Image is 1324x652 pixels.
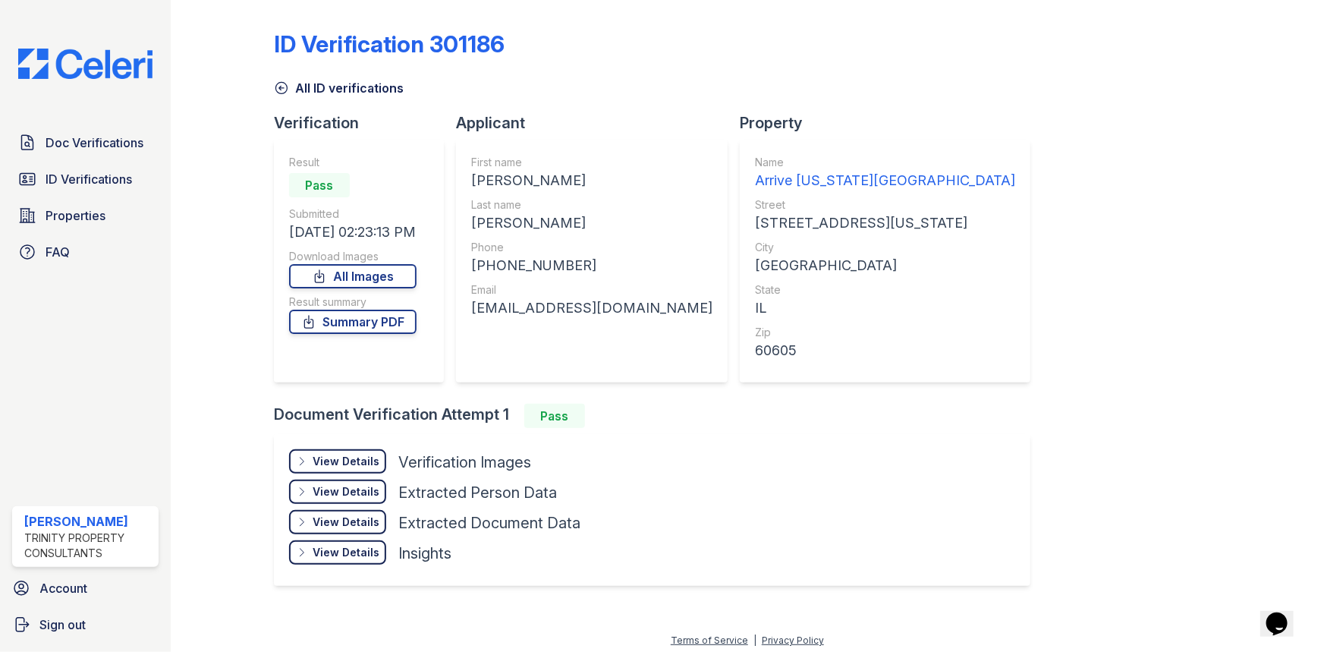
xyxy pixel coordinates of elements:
[398,452,531,473] div: Verification Images
[471,282,712,298] div: Email
[274,112,456,134] div: Verification
[313,515,379,530] div: View Details
[471,298,712,319] div: [EMAIL_ADDRESS][DOMAIN_NAME]
[762,635,824,646] a: Privacy Policy
[740,112,1043,134] div: Property
[12,237,159,267] a: FAQ
[12,200,159,231] a: Properties
[755,155,1015,191] a: Name Arrive [US_STATE][GEOGRAPHIC_DATA]
[313,484,379,499] div: View Details
[671,635,748,646] a: Terms of Service
[471,155,712,170] div: First name
[289,206,417,222] div: Submitted
[755,340,1015,361] div: 60605
[46,243,70,261] span: FAQ
[24,531,153,561] div: Trinity Property Consultants
[39,616,86,634] span: Sign out
[24,512,153,531] div: [PERSON_NAME]
[6,573,165,603] a: Account
[289,264,417,288] a: All Images
[471,197,712,213] div: Last name
[274,404,1043,428] div: Document Verification Attempt 1
[12,164,159,194] a: ID Verifications
[12,128,159,158] a: Doc Verifications
[274,79,404,97] a: All ID verifications
[289,222,417,243] div: [DATE] 02:23:13 PM
[471,240,712,255] div: Phone
[524,404,585,428] div: Pass
[46,170,132,188] span: ID Verifications
[755,155,1015,170] div: Name
[6,609,165,640] a: Sign out
[755,255,1015,276] div: [GEOGRAPHIC_DATA]
[313,545,379,560] div: View Details
[755,213,1015,234] div: [STREET_ADDRESS][US_STATE]
[6,49,165,79] img: CE_Logo_Blue-a8612792a0a2168367f1c8372b55b34899dd931a85d93a1a3d3e32e68fde9ad4.png
[398,482,557,503] div: Extracted Person Data
[755,240,1015,255] div: City
[39,579,87,597] span: Account
[398,512,580,534] div: Extracted Document Data
[456,112,740,134] div: Applicant
[289,310,417,334] a: Summary PDF
[289,155,417,170] div: Result
[755,197,1015,213] div: Street
[289,173,350,197] div: Pass
[755,325,1015,340] div: Zip
[289,295,417,310] div: Result summary
[46,206,105,225] span: Properties
[755,282,1015,298] div: State
[471,255,712,276] div: [PHONE_NUMBER]
[313,454,379,469] div: View Details
[398,543,451,564] div: Insights
[1260,591,1309,637] iframe: chat widget
[274,30,505,58] div: ID Verification 301186
[753,635,756,646] div: |
[471,213,712,234] div: [PERSON_NAME]
[46,134,143,152] span: Doc Verifications
[289,249,417,264] div: Download Images
[755,170,1015,191] div: Arrive [US_STATE][GEOGRAPHIC_DATA]
[755,298,1015,319] div: IL
[471,170,712,191] div: [PERSON_NAME]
